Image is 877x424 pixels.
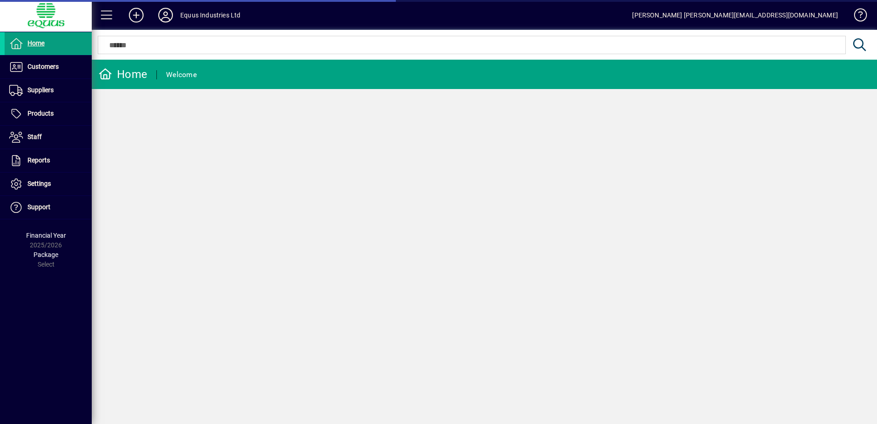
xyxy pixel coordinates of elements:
span: Reports [28,156,50,164]
div: Equus Industries Ltd [180,8,241,22]
span: Suppliers [28,86,54,94]
button: Add [122,7,151,23]
div: Welcome [166,67,197,82]
a: Reports [5,149,92,172]
span: Support [28,203,50,211]
a: Staff [5,126,92,149]
a: Knowledge Base [847,2,866,32]
button: Profile [151,7,180,23]
div: Home [99,67,147,82]
span: Financial Year [26,232,66,239]
a: Suppliers [5,79,92,102]
a: Products [5,102,92,125]
a: Settings [5,173,92,195]
span: Customers [28,63,59,70]
span: Products [28,110,54,117]
span: Settings [28,180,51,187]
a: Customers [5,56,92,78]
span: Staff [28,133,42,140]
span: Package [33,251,58,258]
a: Support [5,196,92,219]
div: [PERSON_NAME] [PERSON_NAME][EMAIL_ADDRESS][DOMAIN_NAME] [632,8,838,22]
span: Home [28,39,44,47]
